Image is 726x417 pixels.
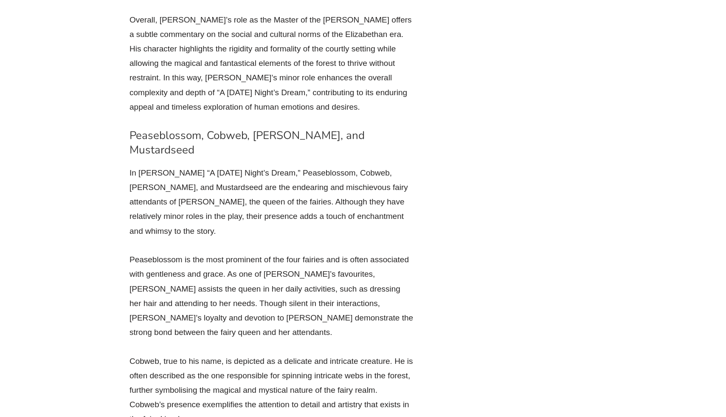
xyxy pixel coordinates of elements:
[129,13,414,114] p: Overall, [PERSON_NAME]’s role as the Master of the [PERSON_NAME] offers a subtle commentary on th...
[129,166,414,238] p: In [PERSON_NAME] “A [DATE] Night’s Dream,” Peaseblossom, Cobweb, [PERSON_NAME], and Mustardseed a...
[129,128,414,157] h3: Peaseblossom, Cobweb, [PERSON_NAME], and Mustardseed
[580,321,726,417] iframe: Chat Widget
[129,252,414,340] p: Peaseblossom is the most prominent of the four fairies and is often associated with gentleness an...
